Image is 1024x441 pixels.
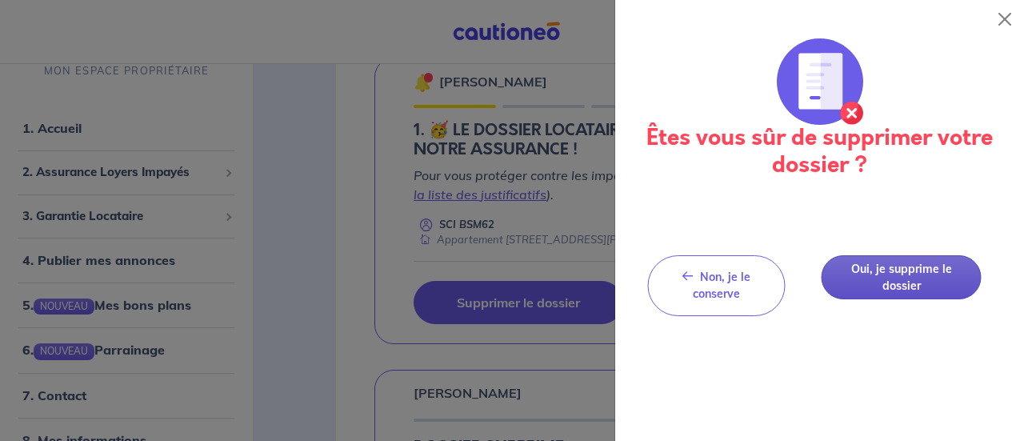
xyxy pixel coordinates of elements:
button: Non, je le conserve [647,255,785,316]
button: Close [992,6,1018,32]
img: illu_annulation_contrat.svg [777,38,863,125]
span: Non, je le conserve [693,270,750,301]
h3: Êtes vous sûr de supprimer votre dossier ? [634,125,1005,178]
button: Oui, je supprime le dossier [822,255,982,299]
